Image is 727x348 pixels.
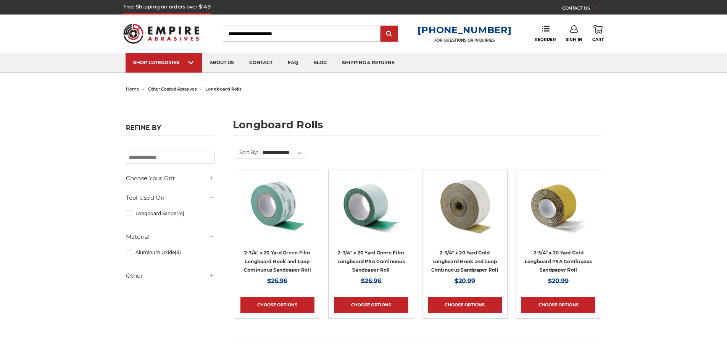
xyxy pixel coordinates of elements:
[267,277,287,285] span: $26.96
[280,53,306,73] a: faq
[535,37,556,42] span: Reorder
[434,175,495,236] img: Empire Abrasives 80 grit coarse gold sandpaper roll, 2 3/4" by 20 yards, unrolled end for quick i...
[334,175,408,249] a: Premium Green Film Sandpaper Roll with PSA for professional-grade sanding, 2 3/4" x 20 yards.
[428,297,502,313] a: Choose Options
[548,277,569,285] span: $20.99
[235,146,258,158] label: Sort By:
[418,38,511,43] p: FOR QUESTIONS OR INQUIRIES
[233,120,601,136] h1: longboard rolls
[178,210,184,216] span: (4)
[148,86,197,92] a: other coated abrasives
[334,53,402,73] a: shipping & returns
[521,175,595,249] a: Black Hawk 400 Grit Gold PSA Sandpaper Roll, 2 3/4" wide, for final touches on surfaces.
[261,147,306,159] select: Sort By:
[455,277,475,285] span: $20.99
[361,277,381,285] span: $26.96
[244,250,311,273] a: 2-3/4" x 20 Yard Green Film Longboard Hook and Loop Continuous Sandpaper Roll
[562,4,604,15] a: CONTACT US
[528,175,589,236] img: Black Hawk 400 Grit Gold PSA Sandpaper Roll, 2 3/4" wide, for final touches on surfaces.
[521,297,595,313] a: Choose Options
[592,25,604,42] a: Cart
[337,250,405,273] a: 2-3/4" x 20 Yard Green Film Longboard PSA Continuous Sandpaper Roll
[126,246,214,259] a: Aluminum Oxide(4)
[242,53,280,73] a: contact
[240,297,314,313] a: Choose Options
[126,174,214,183] h5: Choose Your Grit
[535,25,556,42] a: Reorder
[133,60,194,65] div: SHOP CATEGORIES
[126,232,214,241] h5: Material
[525,250,592,273] a: 2-3/4" x 20 Yard Gold Longboard PSA Continuous Sandpaper Roll
[205,86,242,92] span: longboard rolls
[306,53,334,73] a: blog
[418,24,511,36] a: [PHONE_NUMBER]
[334,297,408,313] a: Choose Options
[240,175,314,249] a: Green Film Longboard Sandpaper Roll ideal for automotive sanding and bodywork preparation.
[431,250,498,273] a: 2-3/4" x 20 Yard Gold Longboard Hook and Loop Continuous Sandpaper Roll
[126,271,214,280] h5: Other
[340,175,401,236] img: Premium Green Film Sandpaper Roll with PSA for professional-grade sanding, 2 3/4" x 20 yards.
[126,193,214,202] h5: Tool Used On
[202,53,242,73] a: about us
[247,175,308,236] img: Green Film Longboard Sandpaper Roll ideal for automotive sanding and bodywork preparation.
[382,26,397,42] input: Submit
[123,19,200,49] img: Empire Abrasives
[175,249,181,255] span: (4)
[592,37,604,42] span: Cart
[126,207,214,220] a: Longboard Sander(4)
[126,124,214,136] h5: Refine by
[566,37,582,42] span: Sign In
[126,86,139,92] a: home
[428,175,502,249] a: Empire Abrasives 80 grit coarse gold sandpaper roll, 2 3/4" by 20 yards, unrolled end for quick i...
